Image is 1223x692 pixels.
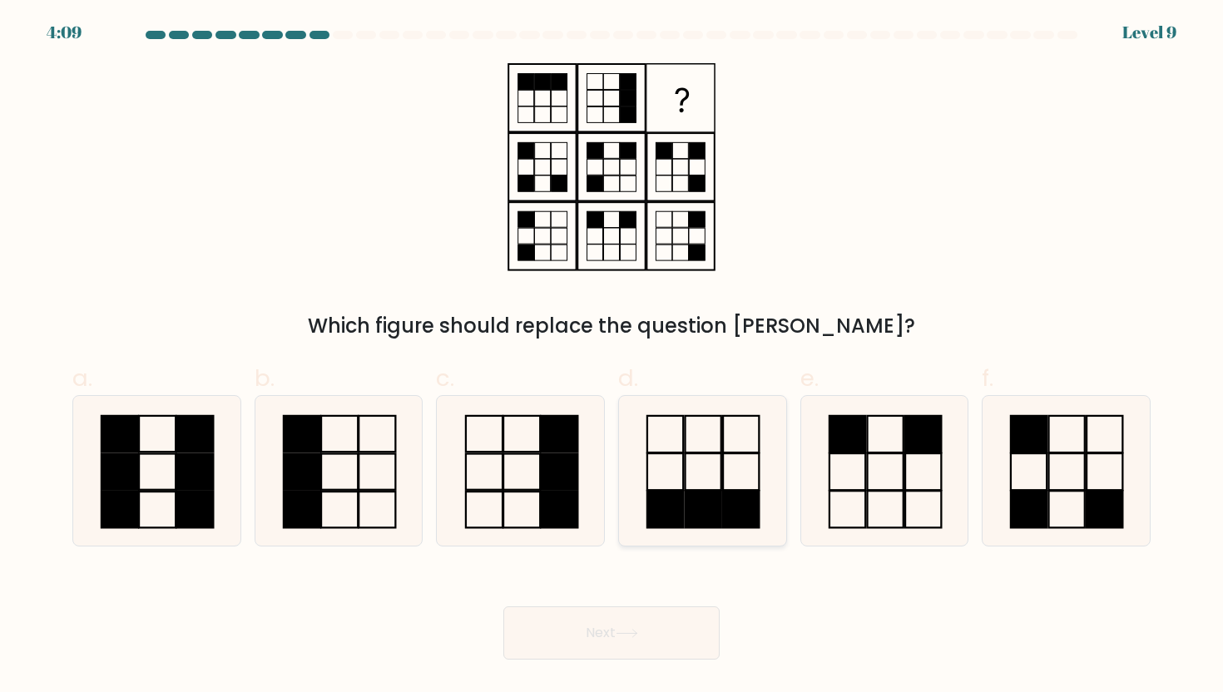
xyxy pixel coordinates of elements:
span: b. [255,362,275,394]
span: d. [618,362,638,394]
span: a. [72,362,92,394]
span: c. [436,362,454,394]
span: e. [800,362,819,394]
div: Which figure should replace the question [PERSON_NAME]? [82,311,1141,341]
div: 4:09 [47,20,82,45]
span: f. [982,362,993,394]
button: Next [503,606,720,660]
div: Level 9 [1122,20,1176,45]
